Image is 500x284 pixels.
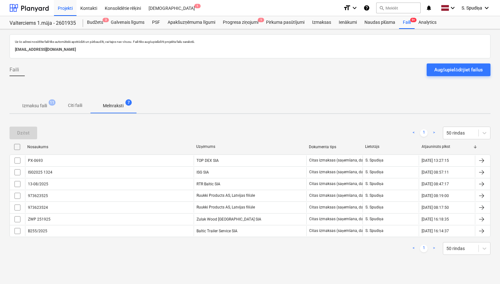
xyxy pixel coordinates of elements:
span: 3 [103,18,109,22]
div: S. Spudiņa [363,191,419,201]
div: 13-08/2025 [28,182,48,186]
a: Page 1 is your current page [420,129,428,137]
a: Apakšuzņēmuma līgumi [164,16,219,29]
button: Meklēt [376,3,421,13]
div: Dokumenta tips [309,145,360,149]
span: 1 [194,4,201,8]
div: 973623524 [28,205,48,210]
a: Next page [430,245,438,252]
i: keyboard_arrow_down [483,4,490,12]
span: 9+ [410,18,417,22]
button: Augšupielādējiet failus [427,63,490,76]
a: Izmaksas [308,16,335,29]
p: Citi faili [67,102,83,109]
div: Lietotājs [365,144,416,149]
div: Faili [399,16,415,29]
div: PX-0693 [28,158,43,163]
div: Uzņēmums [196,144,304,149]
i: Zināšanu pamats [363,4,370,12]
div: Ruukki Products AS, Latvijas filiāle [194,202,306,213]
div: TOP DEX SIA [194,155,306,166]
a: Budžets3 [83,16,107,29]
div: [DATE] 16:14:37 [422,229,449,233]
div: [DATE] 13:27:15 [422,158,449,163]
a: Naudas plūsma [361,16,399,29]
div: Citas izmaksas (saņemšana, darbs utt.) [309,228,377,233]
iframe: Chat Widget [468,254,500,284]
div: Citas izmaksas (saņemšana, darbs utt.) [309,205,377,210]
div: Ruukki Products AS, Latvijas filiāle [194,191,306,201]
span: 11 [49,99,56,106]
span: S. Spudiņa [462,5,482,11]
div: Augšupielādējiet failus [434,66,483,74]
div: Baltic Trailer Service SIA [194,226,306,236]
span: search [379,5,384,10]
div: Nosaukums [27,145,191,149]
a: Previous page [410,129,417,137]
div: Budžets [83,16,107,29]
div: [DATE] 08:17:50 [422,205,449,210]
i: notifications [426,4,432,12]
div: B255/2025 [28,229,47,233]
div: Atjaunināts plkst [422,144,473,149]
a: Ienākumi [335,16,361,29]
p: Melnraksti [103,102,123,109]
a: Faili9+ [399,16,415,29]
div: S. Spudiņa [363,167,419,177]
a: Analytics [415,16,440,29]
div: S. Spudiņa [363,214,419,224]
a: Pirkuma pasūtījumi [262,16,308,29]
div: Citas izmaksas (saņemšana, darbs utt.) [309,193,377,198]
div: RTR Baltic SIA [194,179,306,189]
p: Uz šo adresi nosūtītie faili tiks automātiski apstrādāti un pārbaudīti, vai tajos nav vīrusu. Fai... [15,40,485,44]
div: [DATE] 16:18:35 [422,217,449,221]
span: 1 [258,18,264,22]
p: [EMAIL_ADDRESS][DOMAIN_NAME] [15,46,485,53]
i: keyboard_arrow_down [351,4,358,12]
div: ISG2025 1324 [28,170,52,175]
div: Progresa ziņojumi [219,16,262,29]
div: ISG SIA [194,167,306,177]
i: format_size [343,4,351,12]
div: S. Spudiņa [363,226,419,236]
span: 7 [125,99,132,106]
div: Citas izmaksas (saņemšana, darbs utt.) [309,158,377,163]
a: Page 1 is your current page [420,245,428,252]
a: Galvenais līgums [107,16,148,29]
a: PSF [148,16,164,29]
div: [DATE] 08:47:17 [422,182,449,186]
div: [DATE] 08:19:00 [422,194,449,198]
span: Faili [10,66,19,74]
div: ZWP 251925 [28,217,50,221]
div: S. Spudiņa [363,202,419,213]
div: Citas izmaksas (saņemšana, darbs utt.) [309,170,377,175]
div: S. Spudiņa [363,179,419,189]
div: Citas izmaksas (saņemšana, darbs utt.) [309,182,377,186]
p: Izmaksu faili [22,102,47,109]
div: [DATE] 08:57:11 [422,170,449,175]
a: Next page [430,129,438,137]
a: Progresa ziņojumi1 [219,16,262,29]
div: Citas izmaksas (saņemšana, darbs utt.) [309,217,377,221]
div: 973623525 [28,194,48,198]
div: Zulak Wood [GEOGRAPHIC_DATA] SIA [194,214,306,224]
div: S. Spudiņa [363,155,419,166]
i: keyboard_arrow_down [449,4,457,12]
a: Previous page [410,245,417,252]
div: Valterciems 1.māja - 2601935 [10,20,76,27]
